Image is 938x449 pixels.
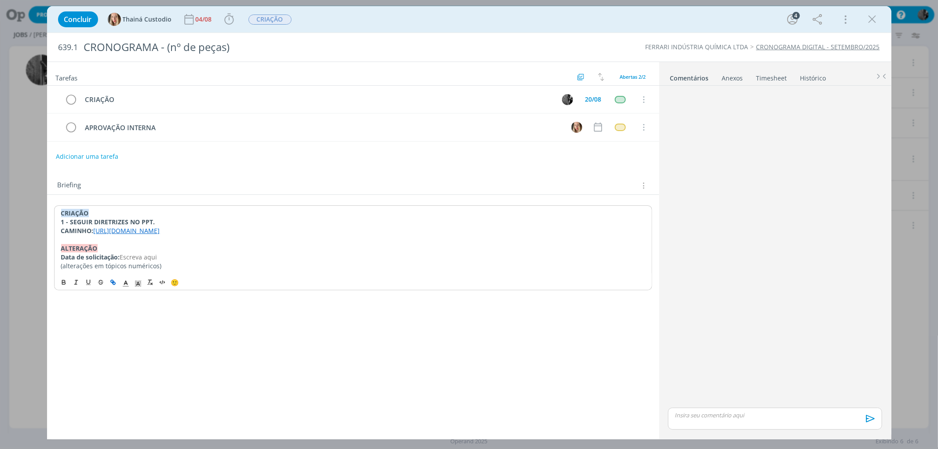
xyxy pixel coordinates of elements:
[64,16,92,23] span: Concluir
[248,14,292,25] button: CRIAÇÃO
[561,93,574,106] button: P
[620,73,646,80] span: Abertas 2/2
[58,180,81,191] span: Briefing
[47,6,891,439] div: dialog
[61,226,94,235] strong: CAMINHO:
[61,244,98,252] strong: ALTERAÇÃO
[756,43,880,51] a: CRONOGRAMA DIGITAL - SETEMBRO/2025
[756,70,788,83] a: Timesheet
[58,11,98,27] button: Concluir
[646,43,748,51] a: FERRARI INDÚSTRIA QUÍMICA LTDA
[570,120,584,134] button: T
[120,277,132,288] span: Cor do Texto
[248,15,292,25] span: CRIAÇÃO
[571,122,582,133] img: T
[61,209,89,217] strong: CRIAÇÃO
[171,278,179,287] span: 🙂
[55,149,119,164] button: Adicionar uma tarefa
[785,12,799,26] button: 4
[585,96,602,102] div: 20/08
[58,43,78,52] span: 639.1
[792,12,800,19] div: 4
[169,277,181,288] button: 🙂
[56,72,78,82] span: Tarefas
[562,94,573,105] img: P
[108,13,172,26] button: TThainá Custodio
[722,74,743,83] div: Anexos
[800,70,827,83] a: Histórico
[670,70,709,83] a: Comentários
[61,262,645,270] p: (alterações em tópicos numéricos)
[598,73,604,81] img: arrow-down-up.svg
[132,277,144,288] span: Cor de Fundo
[81,94,554,105] div: CRIAÇÃO
[120,253,157,261] span: Escreva aqui
[94,226,160,235] a: [URL][DOMAIN_NAME]
[123,16,172,22] span: Thainá Custodio
[108,13,121,26] img: T
[81,122,563,133] div: APROVAÇÃO INTERNA
[61,218,155,226] strong: 1 - SEGUIR DIRETRIZES NO PPT.
[80,37,534,58] div: CRONOGRAMA - (nº de peças)
[61,253,120,261] strong: Data de solicitação:
[196,16,214,22] div: 04/08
